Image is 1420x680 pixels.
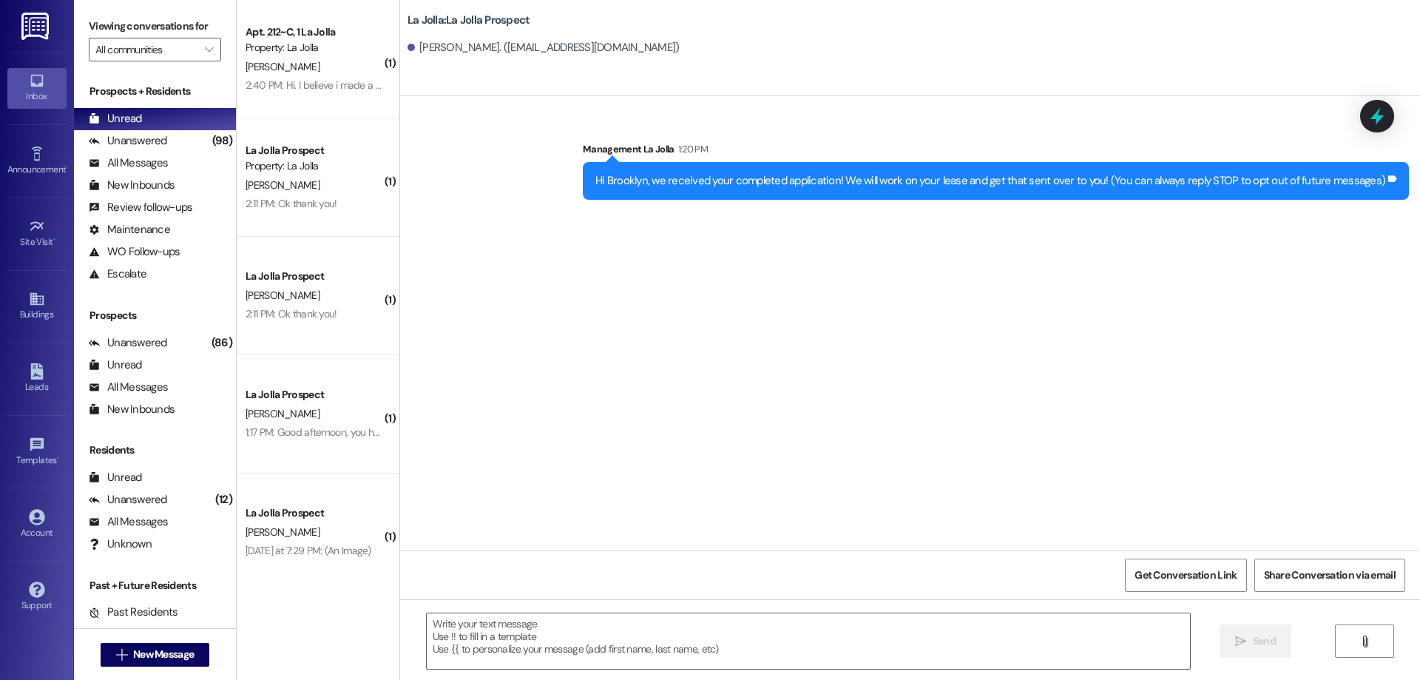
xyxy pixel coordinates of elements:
a: Inbox [7,68,67,108]
span: New Message [133,647,194,662]
a: Support [7,577,67,617]
div: Residents [74,442,236,458]
div: La Jolla Prospect [246,387,382,403]
span: [PERSON_NAME] [246,525,319,539]
div: Apt. 212~C, 1 La Jolla [246,24,382,40]
div: Past Residents [89,605,178,620]
div: All Messages [89,514,168,530]
div: (98) [209,129,236,152]
div: (86) [208,331,236,354]
div: Unread [89,470,142,485]
span: • [57,453,59,463]
div: Unanswered [89,335,167,351]
div: La Jolla Prospect [246,505,382,521]
i:  [1235,636,1246,647]
div: Escalate [89,266,146,282]
div: 2:11 PM: Ok thank you! [246,307,337,320]
b: La Jolla: La Jolla Prospect [408,13,530,28]
span: Get Conversation Link [1135,568,1237,583]
div: [DATE] at 7:29 PM: (An Image) [246,544,371,557]
a: Account [7,505,67,545]
a: Templates • [7,432,67,472]
i:  [205,44,213,55]
div: La Jolla Prospect [246,269,382,284]
div: 2:40 PM: Hi. I believe i made a payment on the first [246,78,463,92]
div: Property: La Jolla [246,40,382,55]
button: Get Conversation Link [1125,559,1246,592]
div: La Jolla Prospect [246,143,382,158]
div: 2:11 PM: Ok thank you! [246,197,337,210]
button: Share Conversation via email [1254,559,1405,592]
span: [PERSON_NAME] [246,289,319,302]
span: • [66,162,68,172]
span: • [53,235,55,245]
div: New Inbounds [89,178,175,193]
div: Prospects + Residents [74,84,236,99]
div: All Messages [89,380,168,395]
div: Past + Future Residents [74,578,236,593]
span: [PERSON_NAME] [246,407,319,420]
div: [PERSON_NAME]. ([EMAIL_ADDRESS][DOMAIN_NAME]) [408,40,680,55]
div: Unanswered [89,492,167,508]
div: WO Follow-ups [89,244,180,260]
div: Property: La Jolla [246,158,382,174]
i:  [1359,636,1370,647]
span: Send [1253,633,1276,649]
div: All Messages [89,155,168,171]
div: 1:17 PM: Good afternoon, you had asked me to reach out [DATE] about my room code for [DATE] [246,425,651,439]
i:  [116,649,127,661]
div: Review follow-ups [89,200,192,215]
div: 1:20 PM [674,141,708,157]
span: [PERSON_NAME] [246,60,319,73]
div: Unread [89,357,142,373]
div: Prospects [74,308,236,323]
label: Viewing conversations for [89,15,221,38]
a: Site Visit • [7,214,67,254]
div: Unanswered [89,133,167,149]
div: Unknown [89,536,152,552]
img: ResiDesk Logo [21,13,52,40]
div: Hi Brooklyn, we received your completed application! We will work on your lease and get that sent... [595,173,1385,189]
div: Maintenance [89,222,170,238]
input: All communities [95,38,197,61]
button: New Message [101,643,210,667]
a: Buildings [7,286,67,326]
div: Unread [89,111,142,127]
span: [PERSON_NAME] [246,178,319,192]
span: Share Conversation via email [1264,568,1396,583]
div: (12) [212,488,236,511]
button: Send [1220,625,1291,658]
div: Management La Jolla [583,141,1409,162]
div: New Inbounds [89,402,175,417]
a: Leads [7,359,67,399]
